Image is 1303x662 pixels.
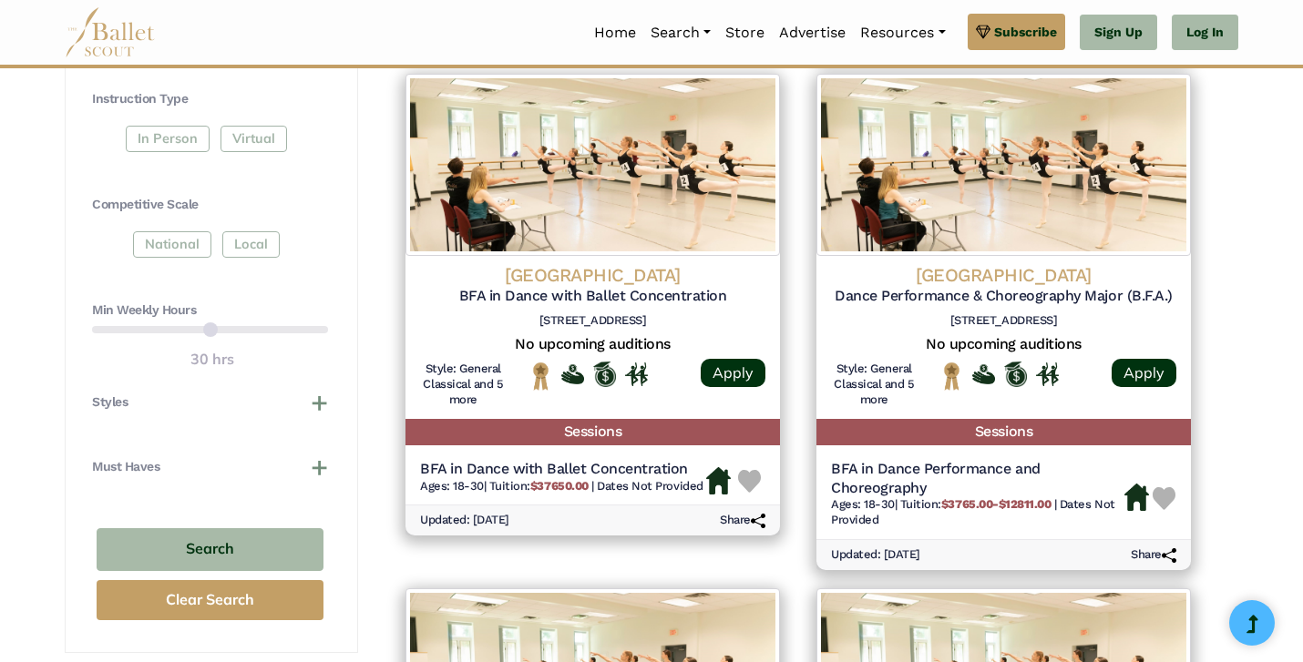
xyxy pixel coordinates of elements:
h6: [STREET_ADDRESS] [831,313,1176,329]
h5: No upcoming auditions [831,335,1176,354]
span: Ages: 18-30 [420,479,484,493]
a: Apply [1112,359,1176,387]
h5: Sessions [816,419,1191,445]
a: Log In [1172,15,1238,51]
a: Search [643,14,718,52]
h6: Style: General Classical and 5 more [831,362,918,408]
h4: Must Haves [92,458,159,476]
span: Dates Not Provided [831,497,1115,526]
a: Sign Up [1080,15,1157,51]
a: Store [718,14,772,52]
img: Housing Available [706,467,731,494]
img: In Person [625,362,648,386]
span: Tuition: [489,479,591,493]
h6: [STREET_ADDRESS] [420,313,765,329]
span: Dates Not Provided [597,479,703,493]
img: Heart [738,470,761,493]
img: In Person [1036,362,1059,386]
img: Housing Available [1124,484,1149,511]
button: Must Haves [92,458,328,476]
h6: Updated: [DATE] [831,547,920,563]
h5: Sessions [405,419,780,445]
img: National [940,362,963,390]
h6: Share [1131,547,1176,563]
output: 30 hrs [190,348,234,372]
img: National [529,362,552,390]
h6: Updated: [DATE] [420,513,509,528]
b: $3765.00-$12811.00 [941,497,1051,511]
img: Logo [405,74,780,256]
h5: BFA in Dance Performance and Choreography [831,460,1124,498]
h6: | | [831,497,1124,528]
span: Subscribe [994,22,1057,42]
h5: BFA in Dance with Ballet Concentration [420,460,703,479]
a: Apply [701,359,765,387]
h4: Min Weekly Hours [92,301,328,320]
img: Logo [816,74,1191,256]
h4: Styles [92,393,128,412]
a: Resources [853,14,952,52]
button: Styles [92,393,328,412]
a: Home [587,14,643,52]
span: Ages: 18-30 [831,497,895,511]
button: Search [97,528,323,571]
a: Subscribe [968,14,1065,50]
img: Offers Financial Aid [561,364,584,384]
img: Offers Scholarship [1004,362,1027,387]
h4: Competitive Scale [92,196,328,214]
h6: Share [720,513,765,528]
img: Offers Scholarship [593,362,616,387]
h5: BFA in Dance with Ballet Concentration [420,287,765,306]
span: Tuition: [900,497,1054,511]
a: Advertise [772,14,853,52]
img: Heart [1153,487,1175,510]
h5: No upcoming auditions [420,335,765,354]
h5: Dance Performance & Choreography Major (B.F.A.) [831,287,1176,306]
h6: | | [420,479,703,494]
img: Offers Financial Aid [972,364,995,384]
h4: [GEOGRAPHIC_DATA] [831,263,1176,287]
b: $37650.00 [530,479,589,493]
h4: Instruction Type [92,90,328,108]
h6: Style: General Classical and 5 more [420,362,507,408]
img: gem.svg [976,22,990,42]
button: Clear Search [97,580,323,621]
h4: [GEOGRAPHIC_DATA] [420,263,765,287]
